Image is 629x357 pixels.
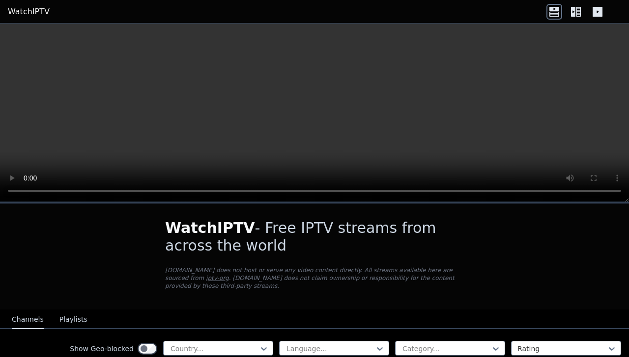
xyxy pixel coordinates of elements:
[12,310,44,329] button: Channels
[8,6,50,18] a: WatchIPTV
[165,219,464,255] h1: - Free IPTV streams from across the world
[70,344,134,354] label: Show Geo-blocked
[206,275,229,281] a: iptv-org
[165,266,464,290] p: [DOMAIN_NAME] does not host or serve any video content directly. All streams available here are s...
[59,310,87,329] button: Playlists
[165,219,255,236] span: WatchIPTV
